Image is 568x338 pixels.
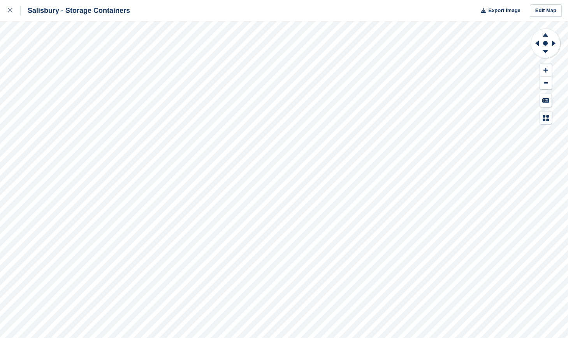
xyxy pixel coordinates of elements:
button: Zoom Out [540,77,552,90]
div: Salisbury - Storage Containers [21,6,130,15]
button: Keyboard Shortcuts [540,94,552,107]
button: Zoom In [540,64,552,77]
button: Export Image [476,4,521,17]
a: Edit Map [530,4,562,17]
span: Export Image [488,7,520,14]
button: Map Legend [540,111,552,124]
